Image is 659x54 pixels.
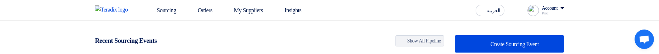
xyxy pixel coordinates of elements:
[95,5,132,14] img: Teradix logo
[542,11,564,15] div: Proc
[542,5,558,12] div: Account
[182,3,218,18] a: Orders
[476,5,504,16] button: العربية
[527,5,539,16] img: profile_test.png
[141,3,182,18] a: Sourcing
[95,37,157,45] h4: Recent Sourcing Events
[635,30,654,49] a: Open chat
[395,35,444,46] a: Show All Pipeline
[218,3,269,18] a: My Suppliers
[490,41,539,47] span: Create Sourcing Event
[269,3,307,18] a: Insights
[486,8,500,13] span: العربية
